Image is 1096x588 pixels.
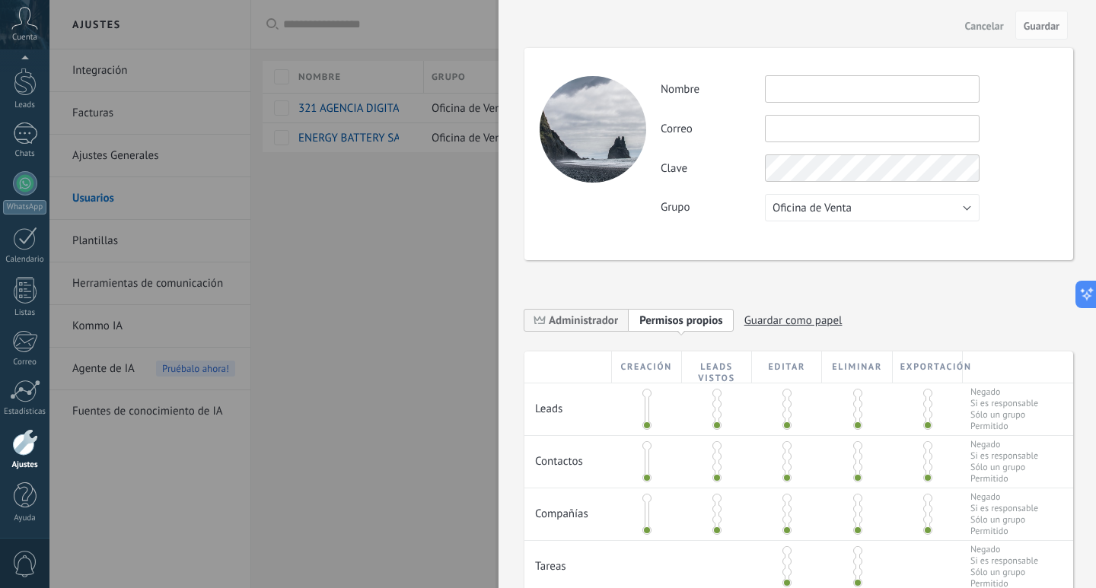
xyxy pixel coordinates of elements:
[3,460,47,470] div: Ajustes
[970,439,1038,450] span: Negado
[524,383,612,424] div: Leads
[612,351,682,383] div: Creación
[959,13,1010,37] button: Cancelar
[970,462,1038,473] span: Sólo un grupo
[524,308,629,332] span: Administrador
[970,491,1038,503] span: Negado
[970,386,1038,398] span: Negado
[3,513,47,523] div: Ayuda
[773,201,852,215] span: Oficina de Venta
[970,450,1038,462] span: Si es responsable
[629,308,734,332] span: Add new role
[639,313,723,328] span: Permisos propios
[765,194,980,221] button: Oficina de Venta
[661,161,765,176] label: Clave
[661,122,765,136] label: Correo
[970,526,1038,537] span: Permitido
[3,358,47,367] div: Correo
[682,351,752,383] div: Leads vistos
[524,436,612,476] div: Contactos
[970,421,1038,432] span: Permitido
[549,313,618,328] span: Administrador
[893,351,963,383] div: Exportación
[970,473,1038,485] span: Permitido
[1015,11,1068,40] button: Guardar
[970,567,1038,578] span: Sólo un grupo
[970,409,1038,421] span: Sólo un grupo
[3,100,47,110] div: Leads
[661,200,765,215] label: Grupo
[970,503,1038,514] span: Si es responsable
[752,351,822,383] div: Editar
[970,544,1038,555] span: Negado
[3,255,47,265] div: Calendario
[744,309,843,332] span: Guardar como papel
[3,407,47,417] div: Estadísticas
[3,200,46,215] div: WhatsApp
[661,82,765,97] label: Nombre
[3,308,47,318] div: Listas
[970,514,1038,526] span: Sólo un grupo
[965,21,1004,31] span: Cancelar
[3,149,47,159] div: Chats
[1024,21,1059,31] span: Guardar
[970,555,1038,567] span: Si es responsable
[524,488,612,529] div: Compañías
[822,351,892,383] div: Eliminar
[970,398,1038,409] span: Si es responsable
[12,33,37,43] span: Cuenta
[524,541,612,581] div: Tareas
